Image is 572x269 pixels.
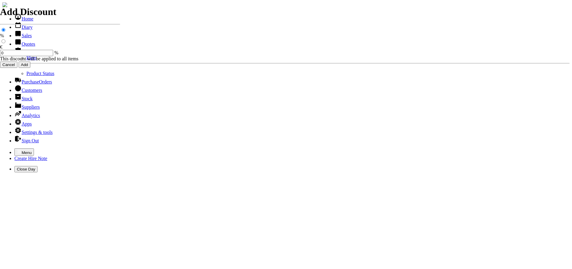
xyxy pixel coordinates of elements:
a: Sign Out [14,138,39,143]
a: Product Status [26,71,54,76]
li: Sales [14,30,570,38]
input: % [2,28,5,32]
span: % [54,50,58,55]
a: PurchaseOrders [14,79,52,84]
ul: Hire Notes [14,55,570,76]
li: Suppliers [14,101,570,110]
input: € [2,39,5,43]
a: Apps [14,121,32,126]
button: Menu [14,148,34,156]
button: Close Day [14,166,38,172]
a: Settings & tools [14,130,53,135]
input: Add [19,62,31,68]
li: Hire Notes [14,47,570,76]
a: Analytics [14,113,40,118]
a: Create Hire Note [14,156,47,161]
a: Stock [14,96,32,101]
a: Suppliers [14,104,40,110]
li: Stock [14,93,570,101]
a: Customers [14,88,42,93]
